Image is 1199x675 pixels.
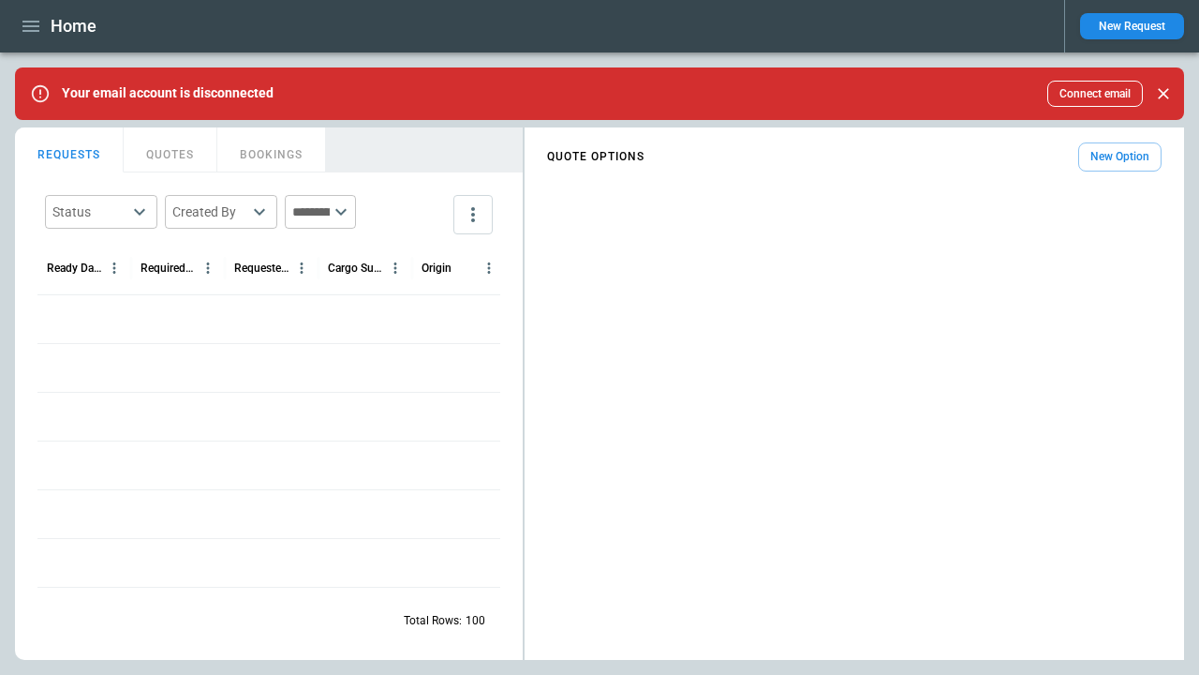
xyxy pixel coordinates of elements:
button: Connect email [1047,81,1143,107]
h4: QUOTE OPTIONS [547,153,644,161]
button: Cargo Summary column menu [383,256,407,280]
button: REQUESTS [15,127,124,172]
button: more [453,195,493,234]
div: Cargo Summary [328,262,383,275]
p: Your email account is disconnected [62,85,274,101]
h1: Home [51,15,96,37]
div: scrollable content [525,135,1184,179]
button: Required Date & Time (UTC+03:00) column menu [196,256,220,280]
button: BOOKINGS [217,127,326,172]
button: Close [1150,81,1177,107]
button: New Option [1078,142,1162,172]
button: QUOTES [124,127,217,172]
p: Total Rows: [404,613,462,629]
div: Requested Route [234,262,289,275]
button: New Request [1080,13,1184,39]
div: dismiss [1150,73,1177,114]
button: Ready Date & Time (UTC+03:00) column menu [102,256,126,280]
button: Origin column menu [477,256,501,280]
div: Status [52,202,127,221]
div: Required Date & Time (UTC+03:00) [141,262,196,275]
p: 100 [466,613,485,629]
button: Requested Route column menu [289,256,314,280]
div: Created By [172,202,247,221]
div: Origin [422,262,451,275]
div: Ready Date & Time (UTC+03:00) [47,262,102,275]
